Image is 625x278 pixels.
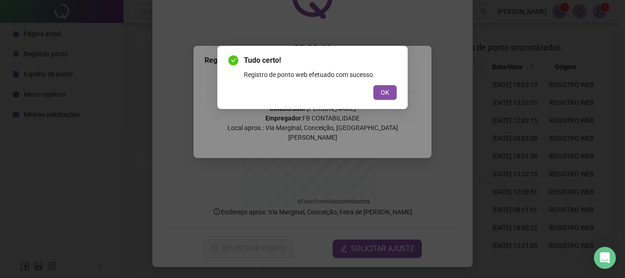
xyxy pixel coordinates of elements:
span: check-circle [228,55,238,65]
button: OK [373,85,397,100]
span: OK [381,87,389,98]
div: Open Intercom Messenger [594,247,616,269]
span: Tudo certo! [244,55,397,66]
div: Registro de ponto web efetuado com sucesso. [244,70,397,80]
